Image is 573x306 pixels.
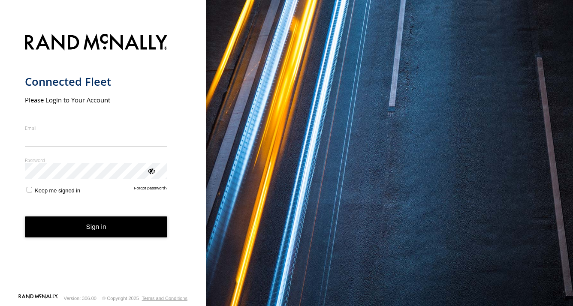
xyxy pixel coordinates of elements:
img: Rand McNally [25,32,168,54]
div: ViewPassword [147,166,155,175]
label: Email [25,125,168,131]
div: © Copyright 2025 - [102,296,187,301]
div: Version: 306.00 [64,296,97,301]
a: Visit our Website [18,294,58,303]
h1: Connected Fleet [25,75,168,89]
a: Terms and Conditions [142,296,187,301]
form: main [25,29,181,293]
span: Keep me signed in [35,187,80,194]
h2: Please Login to Your Account [25,96,168,104]
label: Password [25,157,168,163]
a: Forgot password? [134,186,168,194]
input: Keep me signed in [27,187,32,192]
button: Sign in [25,216,168,237]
